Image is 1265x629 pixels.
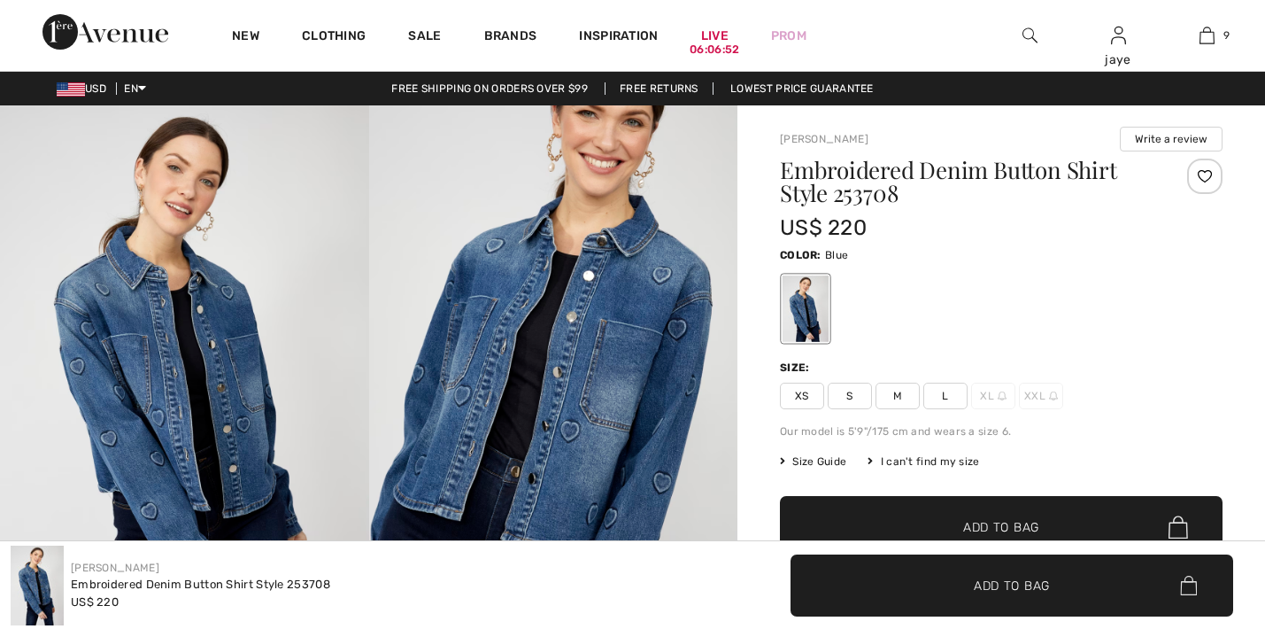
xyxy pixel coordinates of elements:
a: Free shipping on orders over $99 [377,82,602,95]
h1: Embroidered Denim Button Shirt Style 253708 [780,159,1149,205]
span: Add to Bag [974,576,1050,594]
span: XL [971,383,1015,409]
a: Lowest Price Guarantee [716,82,888,95]
div: Blue [783,276,829,342]
span: M [875,383,920,409]
div: I can't find my size [868,454,979,470]
a: Sign In [1111,27,1126,43]
span: 9 [1223,27,1230,43]
img: search the website [1022,25,1037,46]
div: jaye [1075,50,1161,69]
img: Bag.svg [1169,516,1188,539]
span: XXL [1019,383,1063,409]
span: S [828,383,872,409]
img: US Dollar [57,82,85,97]
button: Add to Bag [791,555,1233,617]
span: Add to Bag [963,518,1039,537]
a: Prom [771,27,806,45]
img: My Info [1111,25,1126,46]
span: L [923,383,968,409]
img: Bag.svg [1180,576,1197,595]
a: New [232,28,259,47]
a: Free Returns [605,82,713,95]
span: Size Guide [780,454,846,470]
div: Size: [780,360,814,376]
a: [PERSON_NAME] [71,562,159,574]
span: US$ 220 [71,595,119,609]
span: USD [57,82,113,95]
span: XS [780,383,824,409]
a: Sale [408,28,441,47]
a: [PERSON_NAME] [780,133,868,145]
span: EN [124,82,146,95]
img: My Bag [1199,25,1215,46]
img: Embroidered Denim Button Shirt Style 253708 [11,546,64,625]
button: Write a review [1120,127,1223,151]
div: 06:06:52 [690,42,739,58]
span: Color: [780,249,821,261]
a: Clothing [302,28,366,47]
img: 1ère Avenue [42,14,168,50]
a: 9 [1163,25,1250,46]
div: Our model is 5'9"/175 cm and wears a size 6. [780,423,1223,439]
img: ring-m.svg [1049,392,1058,400]
button: Add to Bag [780,496,1223,558]
span: US$ 220 [780,215,867,240]
div: Embroidered Denim Button Shirt Style 253708 [71,576,330,594]
a: Brands [484,28,537,47]
a: Live06:06:52 [701,27,729,45]
span: Inspiration [579,28,658,47]
span: Blue [825,249,848,261]
img: ring-m.svg [998,392,1007,400]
